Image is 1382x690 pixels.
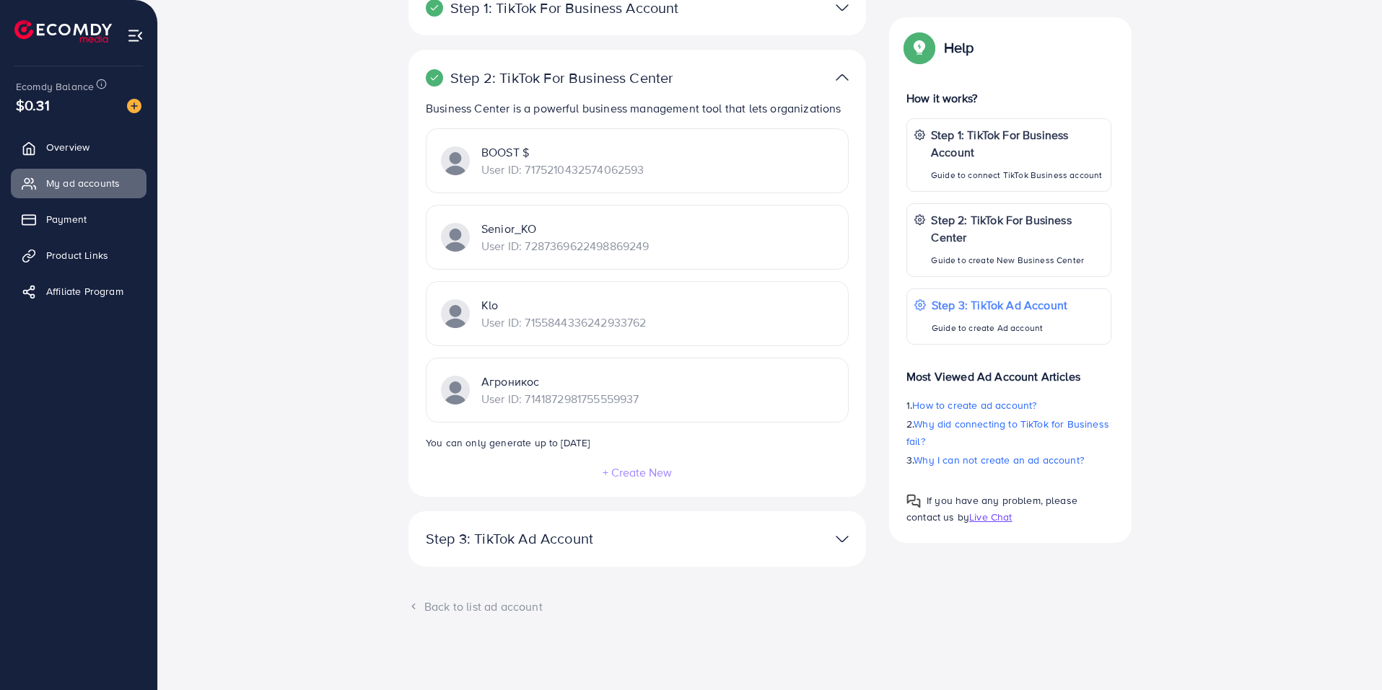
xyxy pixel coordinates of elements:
img: menu [127,27,144,44]
p: How it works? [906,89,1111,107]
p: Guide to create Ad account [932,319,1067,337]
p: Step 2: TikTok For Business Center [931,211,1103,246]
span: How to create ad account? [912,398,1036,412]
p: Step 3: TikTok Ad Account [932,296,1067,314]
span: Ecomdy Balance [16,79,94,94]
img: Popup guide [906,35,932,61]
a: My ad accounts [11,169,146,198]
p: Business Center is a powerful business management tool that lets organizations [426,99,854,117]
span: Why I can not create an ad account? [914,453,1084,467]
span: $0.31 [16,94,50,115]
p: 1. [906,397,1111,414]
p: Klo [481,296,646,314]
img: TikTok partner [836,528,849,549]
p: Guide to connect TikTok Business account [931,167,1103,184]
span: Payment [46,212,87,226]
p: User ID: 7287369622498869249 [481,237,649,255]
img: Popup guide [906,494,921,508]
p: Guide to create New Business Center [931,252,1103,269]
p: 3. [906,451,1111,469]
span: Live Chat [969,510,1012,524]
p: Senior_KO [481,220,649,237]
span: Overview [46,140,89,154]
p: Help [944,39,974,56]
button: + Create New [602,466,673,479]
span: Product Links [46,248,108,262]
img: logo [14,20,112,43]
p: Агроникос [481,373,639,390]
p: User ID: 7141872981755559937 [481,390,639,407]
a: Payment [11,205,146,234]
img: image [127,99,141,113]
p: Step 2: TikTok For Business Center [426,69,700,87]
img: TikTok partner [441,299,470,328]
span: If you have any problem, please contact us by [906,493,1077,524]
p: User ID: 7155844336242933762 [481,314,646,331]
span: My ad accounts [46,176,120,190]
a: Overview [11,133,146,162]
iframe: Chat [1321,625,1371,679]
p: BOOST $ [481,143,644,161]
p: Most Viewed Ad Account Articles [906,356,1111,385]
small: You can only generate up to [DATE] [426,435,590,449]
a: Product Links [11,241,146,270]
p: Step 1: TikTok For Business Account [931,126,1103,161]
a: Affiliate Program [11,277,146,306]
img: TikTok partner [441,376,470,404]
p: Step 3: TikTok Ad Account [426,530,700,547]
div: Back to list ad account [408,598,866,615]
p: User ID: 7175210432574062593 [481,161,644,178]
span: Why did connecting to TikTok for Business fail? [906,417,1109,448]
img: TikTok partner [441,146,470,175]
img: TikTok partner [836,67,849,88]
p: 2. [906,415,1111,450]
span: Affiliate Program [46,284,123,298]
img: TikTok partner [441,223,470,252]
